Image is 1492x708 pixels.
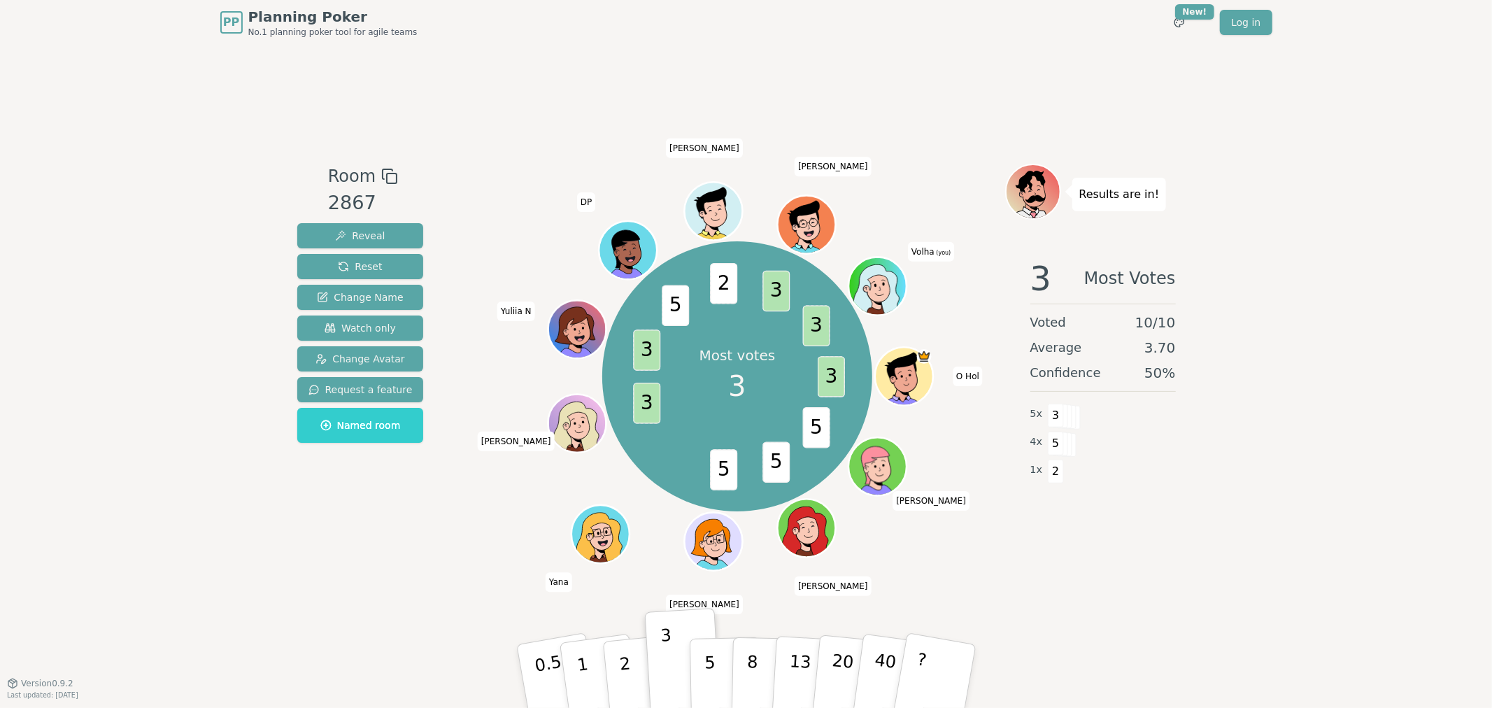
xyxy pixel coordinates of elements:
[297,316,424,341] button: Watch only
[248,27,418,38] span: No.1 planning poker tool for agile teams
[851,259,905,313] button: Click to change your avatar
[320,418,401,432] span: Named room
[1048,404,1064,427] span: 3
[1220,10,1272,35] a: Log in
[325,321,396,335] span: Watch only
[1030,462,1043,478] span: 1 x
[699,346,776,365] p: Most votes
[1144,363,1175,383] span: 50 %
[297,223,424,248] button: Reveal
[315,352,405,366] span: Change Avatar
[795,576,872,596] span: Click to change your name
[297,346,424,371] button: Change Avatar
[1135,313,1176,332] span: 10 / 10
[1030,338,1082,357] span: Average
[297,408,424,443] button: Named room
[666,139,743,158] span: Click to change your name
[908,242,954,262] span: Click to change your name
[935,250,951,256] span: (you)
[308,383,413,397] span: Request a feature
[1030,313,1067,332] span: Voted
[1175,4,1215,20] div: New!
[660,625,675,702] p: 3
[666,595,743,614] span: Click to change your name
[633,330,660,371] span: 3
[328,164,376,189] span: Room
[1030,262,1052,295] span: 3
[728,365,746,407] span: 3
[328,189,398,218] div: 2867
[803,406,830,448] span: 5
[7,691,78,699] span: Last updated: [DATE]
[1030,363,1101,383] span: Confidence
[297,377,424,402] button: Request a feature
[1084,262,1176,295] span: Most Votes
[21,678,73,689] span: Version 0.9.2
[710,263,737,304] span: 2
[762,270,790,311] span: 3
[953,367,983,386] span: Click to change your name
[338,260,382,274] span: Reset
[220,7,418,38] a: PPPlanning PokerNo.1 planning poker tool for agile teams
[1079,185,1160,204] p: Results are in!
[893,491,969,511] span: Click to change your name
[577,192,595,212] span: Click to change your name
[7,678,73,689] button: Version0.9.2
[803,305,830,346] span: 3
[795,157,872,176] span: Click to change your name
[818,356,845,397] span: 3
[546,572,572,592] span: Click to change your name
[248,7,418,27] span: Planning Poker
[917,349,932,364] span: O Hol is the host
[1048,460,1064,483] span: 2
[297,254,424,279] button: Reset
[710,449,737,490] span: 5
[335,229,385,243] span: Reveal
[1144,338,1176,357] span: 3.70
[1167,10,1192,35] button: New!
[1030,434,1043,450] span: 4 x
[297,285,424,310] button: Change Name
[633,383,660,424] span: 3
[1030,406,1043,422] span: 5 x
[317,290,403,304] span: Change Name
[762,441,790,483] span: 5
[497,302,535,321] span: Click to change your name
[1048,432,1064,455] span: 5
[223,14,239,31] span: PP
[478,432,555,451] span: Click to change your name
[662,285,689,326] span: 5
